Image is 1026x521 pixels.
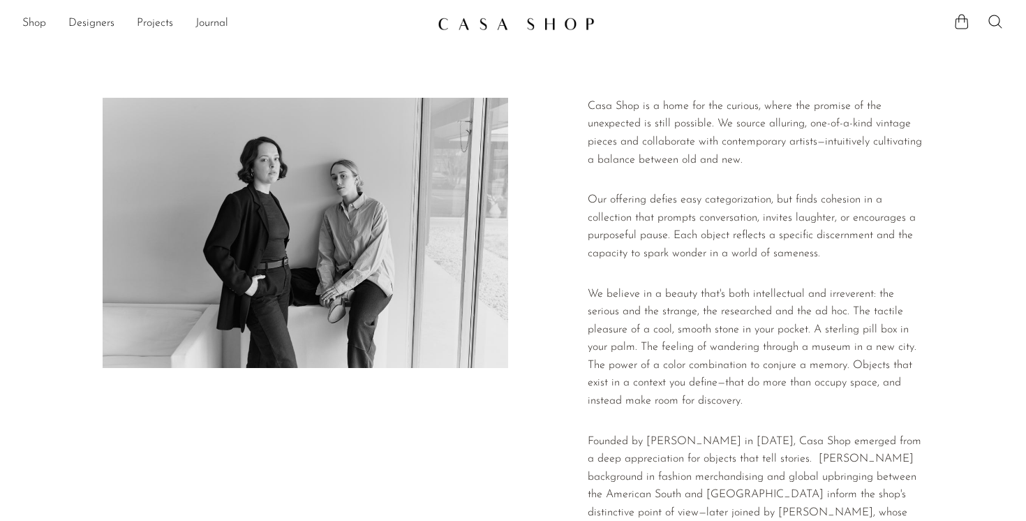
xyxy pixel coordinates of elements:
ul: NEW HEADER MENU [22,12,426,36]
p: Casa Shop is a home for the curious, where the promise of the unexpected is still possible. We so... [588,98,923,169]
p: Our offering defies easy categorization, but finds cohesion in a collection that prompts conversa... [588,191,923,263]
nav: Desktop navigation [22,12,426,36]
a: Journal [195,15,228,33]
p: We believe in a beauty that's both intellectual and irreverent: the serious and the strange, the ... [588,286,923,411]
a: Shop [22,15,46,33]
a: Designers [68,15,114,33]
a: Projects [137,15,173,33]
